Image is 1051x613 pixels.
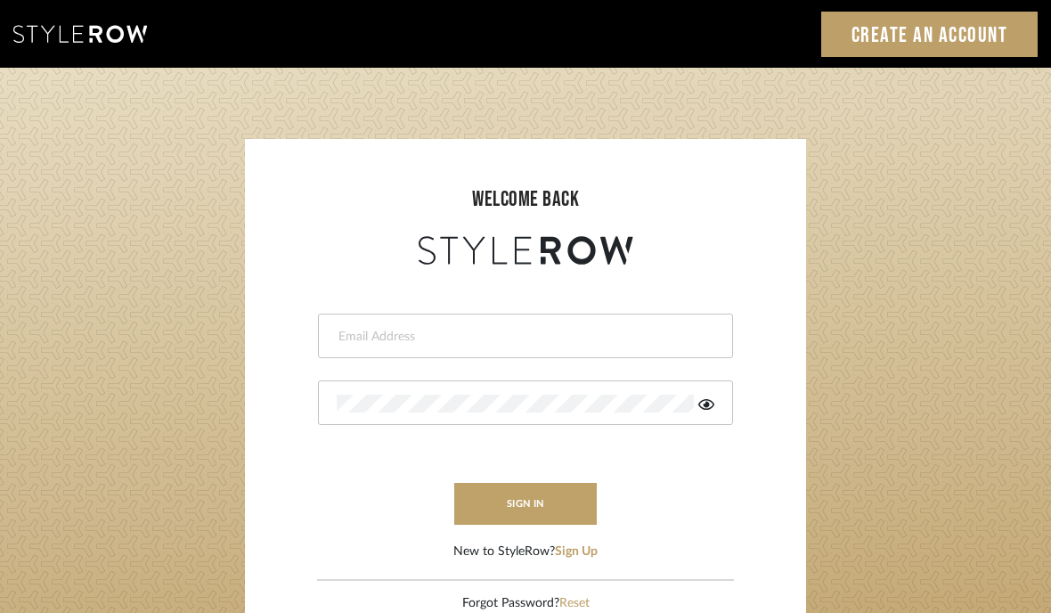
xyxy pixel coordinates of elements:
[344,594,708,613] div: Forgot Password?
[263,184,788,216] div: welcome back
[453,543,598,561] div: New to StyleRow?
[454,483,597,525] button: sign in
[821,12,1039,57] a: Create an Account
[337,328,710,346] input: Email Address
[555,543,598,561] button: Sign Up
[559,594,590,613] button: Reset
